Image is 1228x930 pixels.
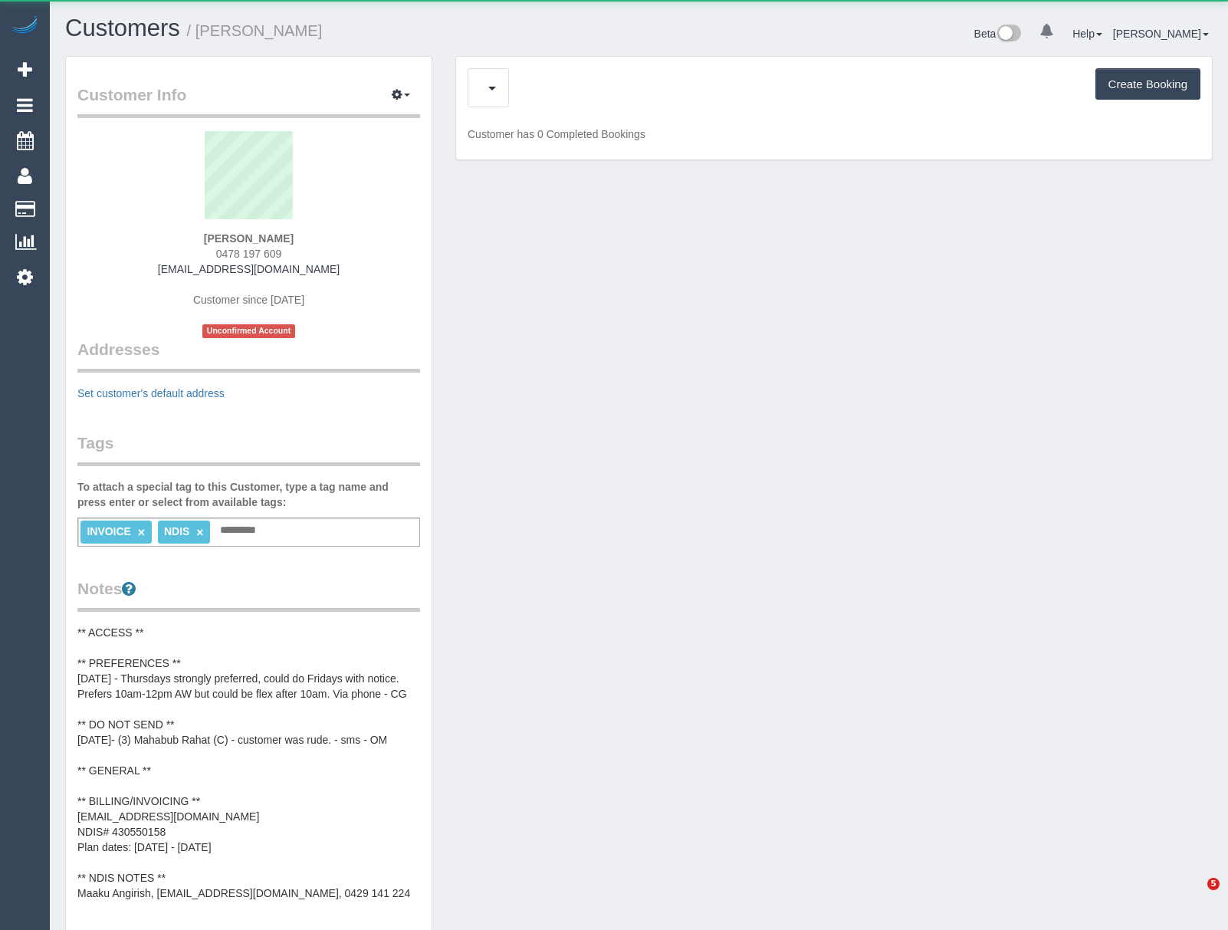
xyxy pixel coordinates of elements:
[1113,28,1209,40] a: [PERSON_NAME]
[216,248,282,260] span: 0478 197 609
[65,15,180,41] a: Customers
[202,324,296,337] span: Unconfirmed Account
[164,525,189,537] span: NDIS
[996,25,1021,44] img: New interface
[196,526,203,539] a: ×
[1095,68,1200,100] button: Create Booking
[77,577,420,612] legend: Notes
[974,28,1022,40] a: Beta
[468,127,1200,142] p: Customer has 0 Completed Bookings
[87,525,131,537] span: INVOICE
[77,84,420,118] legend: Customer Info
[9,15,40,37] img: Automaid Logo
[77,432,420,466] legend: Tags
[187,22,323,39] small: / [PERSON_NAME]
[1207,878,1220,890] span: 5
[138,526,145,539] a: ×
[77,387,225,399] a: Set customer's default address
[77,479,420,510] label: To attach a special tag to this Customer, type a tag name and press enter or select from availabl...
[77,625,420,901] pre: ** ACCESS ** ** PREFERENCES ** [DATE] - Thursdays strongly preferred, could do Fridays with notic...
[193,294,304,306] span: Customer since [DATE]
[1072,28,1102,40] a: Help
[1176,878,1213,915] iframe: Intercom live chat
[158,263,340,275] a: [EMAIL_ADDRESS][DOMAIN_NAME]
[204,232,294,245] strong: [PERSON_NAME]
